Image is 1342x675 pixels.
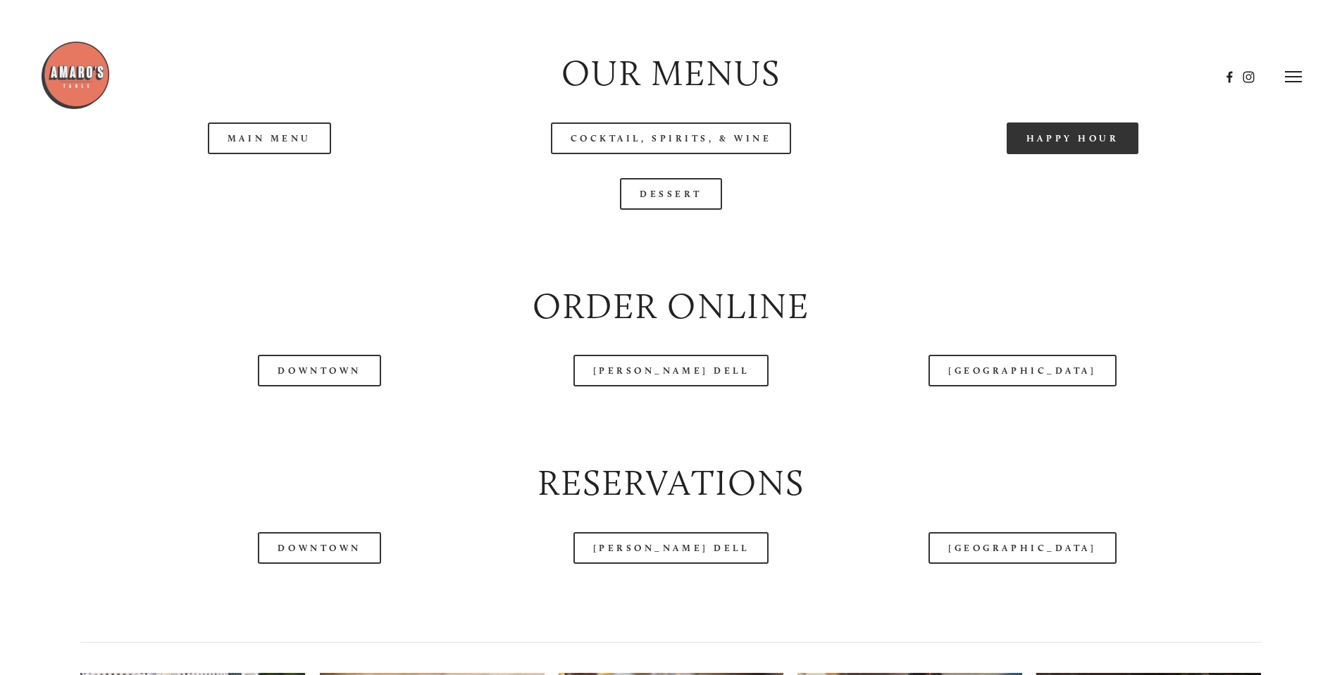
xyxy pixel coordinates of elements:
[40,40,111,111] img: Amaro's Table
[573,355,769,386] a: [PERSON_NAME] Dell
[928,355,1116,386] a: [GEOGRAPHIC_DATA]
[258,355,380,386] a: Downtown
[258,532,380,564] a: Downtown
[80,458,1261,508] h2: Reservations
[928,532,1116,564] a: [GEOGRAPHIC_DATA]
[573,532,769,564] a: [PERSON_NAME] Dell
[80,282,1261,332] h2: Order Online
[620,178,722,210] a: Dessert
